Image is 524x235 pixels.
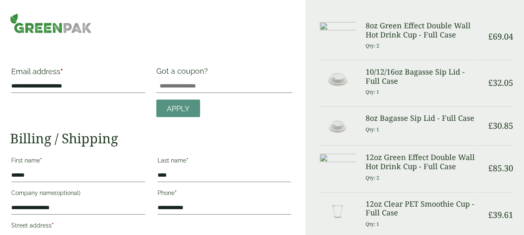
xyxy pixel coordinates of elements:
img: GreenPak Supplies [10,13,92,33]
span: Apply [167,104,190,113]
abbr: required [186,157,188,164]
abbr: required [52,222,54,229]
label: Last name [158,155,291,169]
small: Qty: 1 [366,89,379,95]
bdi: 85.30 [488,162,513,174]
span: £ [488,31,493,42]
label: Company name [11,187,145,201]
label: First name [11,155,145,169]
small: Qty: 2 [366,175,379,181]
h3: 12oz Green Effect Double Wall Hot Drink Cup - Full Case [366,153,477,171]
h3: 10/12/16oz Bagasse Sip Lid - Full Case [366,67,477,85]
bdi: 39.61 [488,209,513,220]
label: Phone [158,187,291,201]
h3: 8oz Green Effect Double Wall Hot Drink Cup - Full Case [366,21,477,39]
span: £ [488,77,493,88]
h3: 8oz Bagasse Sip Lid - Full Case [366,114,477,123]
label: Email address [11,68,145,80]
small: Qty: 1 [366,126,379,132]
label: Street address [11,220,145,234]
a: Apply [156,100,200,117]
span: £ [488,209,493,220]
span: £ [488,120,493,131]
abbr: required [60,67,63,76]
small: Qty: 2 [366,42,379,49]
h3: 12oz Clear PET Smoothie Cup - Full Case [366,200,477,217]
abbr: required [40,157,42,164]
h2: Billing / Shipping [10,130,292,146]
span: £ [488,162,493,174]
abbr: required [175,190,177,196]
label: Got a coupon? [156,67,211,80]
bdi: 30.85 [488,120,513,131]
small: Qty: 1 [366,221,379,227]
span: (optional) [55,190,80,196]
bdi: 69.04 [488,31,513,42]
bdi: 32.05 [488,77,513,88]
